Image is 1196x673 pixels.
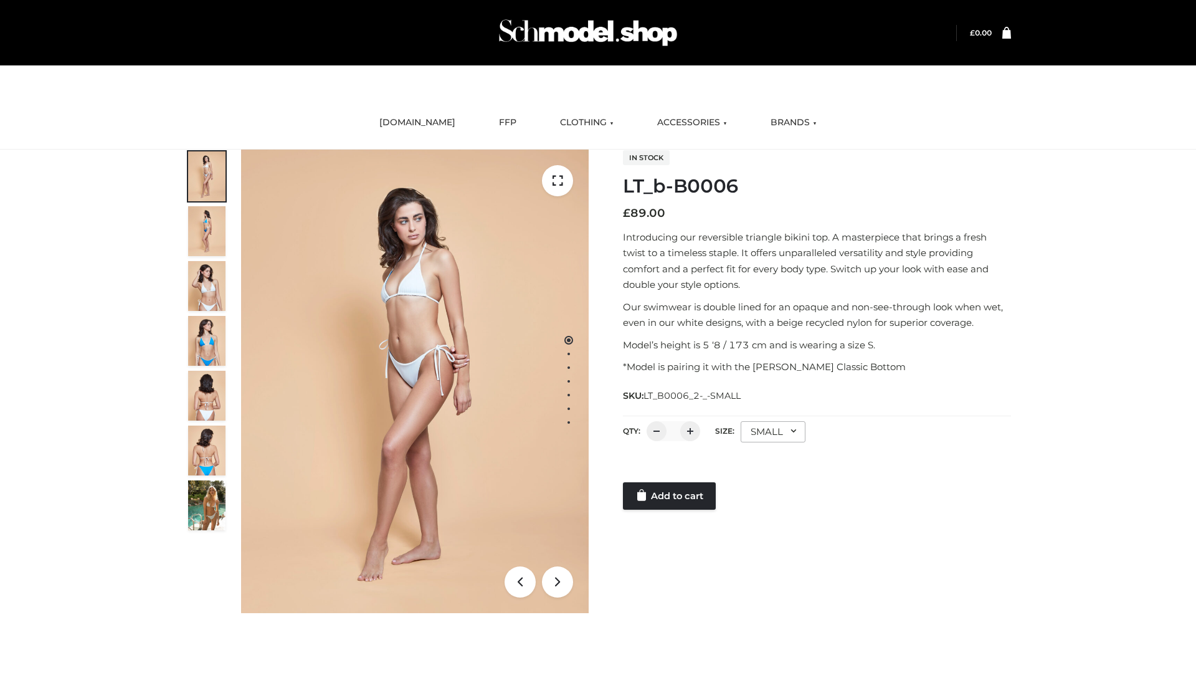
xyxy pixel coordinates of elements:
[715,426,734,436] label: Size:
[623,482,716,510] a: Add to cart
[623,426,640,436] label: QTY:
[623,337,1011,353] p: Model’s height is 5 ‘8 / 173 cm and is wearing a size S.
[495,8,681,57] img: Schmodel Admin 964
[970,28,975,37] span: £
[188,261,225,311] img: ArielClassicBikiniTop_CloudNine_AzureSky_OW114ECO_3-scaled.jpg
[623,299,1011,331] p: Our swimwear is double lined for an opaque and non-see-through look when wet, even in our white d...
[188,426,225,475] img: ArielClassicBikiniTop_CloudNine_AzureSky_OW114ECO_8-scaled.jpg
[490,109,526,136] a: FFP
[188,206,225,256] img: ArielClassicBikiniTop_CloudNine_AzureSky_OW114ECO_2-scaled.jpg
[970,28,992,37] bdi: 0.00
[741,421,805,442] div: SMALL
[188,480,225,530] img: Arieltop_CloudNine_AzureSky2.jpg
[623,175,1011,198] h1: LT_b-B0006
[623,359,1011,375] p: *Model is pairing it with the [PERSON_NAME] Classic Bottom
[188,371,225,421] img: ArielClassicBikiniTop_CloudNine_AzureSky_OW114ECO_7-scaled.jpg
[370,109,465,136] a: [DOMAIN_NAME]
[188,151,225,201] img: ArielClassicBikiniTop_CloudNine_AzureSky_OW114ECO_1-scaled.jpg
[623,229,1011,293] p: Introducing our reversible triangle bikini top. A masterpiece that brings a fresh twist to a time...
[648,109,736,136] a: ACCESSORIES
[761,109,826,136] a: BRANDS
[623,206,665,220] bdi: 89.00
[970,28,992,37] a: £0.00
[241,150,589,613] img: ArielClassicBikiniTop_CloudNine_AzureSky_OW114ECO_1
[551,109,623,136] a: CLOTHING
[623,150,670,165] span: In stock
[188,316,225,366] img: ArielClassicBikiniTop_CloudNine_AzureSky_OW114ECO_4-scaled.jpg
[623,206,630,220] span: £
[623,388,742,403] span: SKU:
[643,390,741,401] span: LT_B0006_2-_-SMALL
